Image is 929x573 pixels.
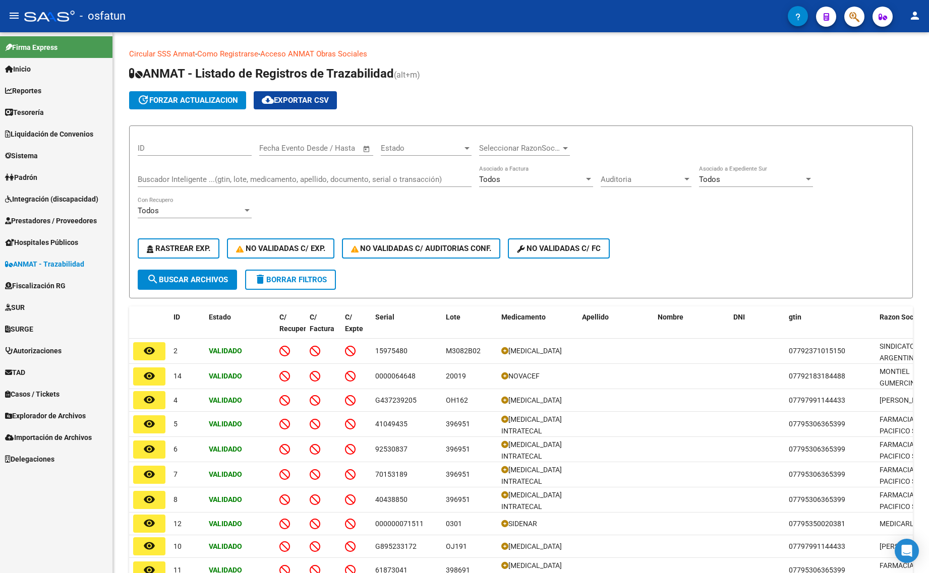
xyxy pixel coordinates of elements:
span: 41049435 [375,420,408,428]
button: forzar actualizacion [129,91,246,109]
span: Explorador de Archivos [5,410,86,421]
span: G437239205 [375,396,417,404]
button: Borrar Filtros [245,270,336,290]
span: OJ191 [446,542,467,550]
strong: Validado [209,445,242,453]
span: 20019 [446,372,466,380]
span: Auditoria [601,175,682,184]
button: Buscar Archivos [138,270,237,290]
span: 14 [173,372,182,380]
datatable-header-cell: C/ Factura [306,306,341,351]
datatable-header-cell: DNI [729,306,785,351]
button: No Validadas c/ Auditorias Conf. [342,238,501,259]
span: ID [173,313,180,321]
span: Padrón [5,172,37,183]
span: 07797991144433 [789,396,845,404]
span: [MEDICAL_DATA] [508,347,562,355]
span: Prestadores / Proveedores [5,215,97,226]
span: C/ Recupero [279,313,310,333]
span: 07795306365399 [789,470,845,478]
mat-icon: remove_red_eye [143,468,155,480]
span: 70153189 [375,470,408,478]
span: 396951 [446,470,470,478]
span: Tesorería [5,107,44,118]
button: Open calendar [361,143,373,155]
a: Acceso ANMAT Obras Sociales [260,49,367,58]
span: 396951 [446,420,470,428]
span: ANMAT - Listado de Registros de Trazabilidad [129,67,394,81]
span: 6 [173,445,178,453]
button: No Validadas c/ Exp. [227,238,334,259]
span: 92530837 [375,445,408,453]
input: Fecha inicio [259,144,300,153]
span: [MEDICAL_DATA] INTRATECAL [501,440,562,460]
datatable-header-cell: ID [169,306,205,351]
span: 07797991144433 [789,542,845,550]
strong: Validado [209,420,242,428]
span: [MEDICAL_DATA] INTRATECAL [501,415,562,435]
span: Estado [209,313,231,321]
mat-icon: remove_red_eye [143,370,155,382]
span: Hospitales Públicos [5,237,78,248]
span: 12 [173,520,182,528]
span: DNI [733,313,745,321]
span: G895233172 [375,542,417,550]
span: Todos [479,175,500,184]
span: 40438850 [375,495,408,503]
datatable-header-cell: Apellido [578,306,654,351]
span: No Validadas c/ Auditorias Conf. [351,244,492,253]
mat-icon: menu [8,10,20,22]
span: SINDICATO ARGENTINO DE DOCENTES PARTICULARES [880,342,929,385]
mat-icon: remove_red_eye [143,540,155,552]
span: Reportes [5,85,41,96]
span: Liquidación de Convenios [5,129,93,140]
span: ANMAT - Trazabilidad [5,259,84,270]
span: SURGE [5,324,33,335]
mat-icon: update [137,94,149,106]
datatable-header-cell: gtin [785,306,876,351]
mat-icon: remove_red_eye [143,394,155,406]
span: 15975480 [375,347,408,355]
span: forzar actualizacion [137,96,238,105]
span: Todos [699,175,720,184]
span: 07792371015150 [789,347,845,355]
span: (alt+m) [394,70,420,80]
span: - osfatun [80,5,126,27]
span: No validadas c/ FC [517,244,601,253]
button: Rastrear Exp. [138,238,219,259]
mat-icon: delete [254,273,266,285]
span: Casos / Tickets [5,389,60,400]
span: [MEDICAL_DATA] INTRATECAL [501,466,562,485]
mat-icon: search [147,273,159,285]
a: Documentacion trazabilidad [367,49,461,58]
mat-icon: remove_red_eye [143,345,155,357]
datatable-header-cell: Serial [371,306,442,351]
a: Circular SSS Anmat [129,49,195,58]
datatable-header-cell: Nombre [654,306,729,351]
mat-icon: cloud_download [262,94,274,106]
span: Estado [381,144,462,153]
span: Lote [446,313,460,321]
strong: Validado [209,470,242,478]
span: 07795306365399 [789,495,845,503]
mat-icon: remove_red_eye [143,517,155,529]
span: 396951 [446,445,470,453]
span: [MEDICAL_DATA] [508,396,562,404]
div: Open Intercom Messenger [895,539,919,563]
span: Borrar Filtros [254,275,327,284]
span: Delegaciones [5,454,54,465]
span: Apellido [582,313,609,321]
span: 7 [173,470,178,478]
datatable-header-cell: Lote [442,306,497,351]
span: NOVACEF [508,372,540,380]
strong: Validado [209,396,242,404]
span: Exportar CSV [262,96,329,105]
span: Integración (discapacidad) [5,194,98,205]
span: Seleccionar RazonSocial [479,144,561,153]
span: Razon Social [880,313,921,321]
span: [MEDICAL_DATA] INTRATECAL [501,491,562,511]
p: - - [129,48,913,59]
span: SIDENAR [508,520,537,528]
datatable-header-cell: C/ Recupero [275,306,306,351]
datatable-header-cell: Medicamento [497,306,578,351]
